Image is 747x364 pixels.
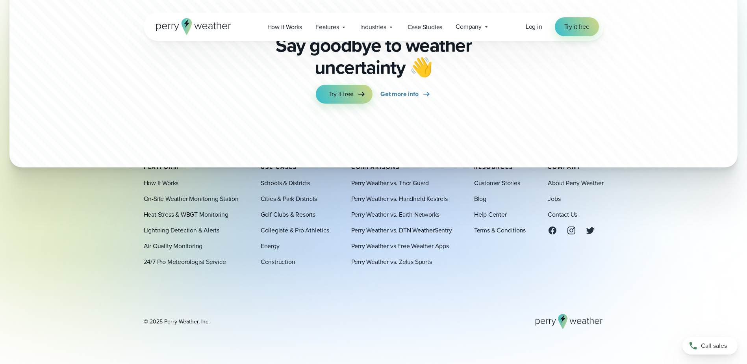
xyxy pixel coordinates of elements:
a: Heat Stress & WBGT Monitoring [144,210,228,219]
a: Energy [261,241,280,251]
a: Try it free [316,85,373,104]
a: Schools & Districts [261,178,310,188]
a: Golf Clubs & Resorts [261,210,315,219]
a: Perry Weather vs Free Weather Apps [351,241,449,251]
a: Perry Weather vs. Handheld Kestrels [351,194,448,203]
a: Help Center [474,210,507,219]
a: Blog [474,194,486,203]
a: Jobs [548,194,560,203]
span: Get more info [380,89,418,99]
a: How it Works [261,19,309,35]
a: Customer Stories [474,178,520,188]
a: Case Studies [401,19,449,35]
a: Perry Weather vs. Zelus Sports [351,257,432,266]
span: Industries [360,22,386,32]
a: Log in [526,22,542,32]
span: Features [315,22,339,32]
span: Log in [526,22,542,31]
a: Perry Weather vs. Earth Networks [351,210,440,219]
span: How it Works [267,22,302,32]
a: Terms & Conditions [474,225,526,235]
div: © 2025 Perry Weather, Inc. [144,318,209,325]
p: Say goodbye to weather uncertainty 👋 [273,34,475,78]
a: Contact Us [548,210,577,219]
span: Case Studies [408,22,443,32]
a: How It Works [144,178,179,188]
a: Call sales [682,337,738,355]
a: Try it free [555,17,599,36]
a: Collegiate & Pro Athletics [261,225,329,235]
a: Get more info [380,85,431,104]
a: Cities & Park Districts [261,194,317,203]
span: Try it free [328,89,354,99]
span: Try it free [564,22,589,32]
span: Company [456,22,482,32]
a: 24/7 Pro Meteorologist Service [144,257,226,266]
a: About Perry Weather [548,178,603,188]
a: Perry Weather vs. DTN WeatherSentry [351,225,452,235]
a: On-Site Weather Monitoring Station [144,194,239,203]
a: Perry Weather vs. Thor Guard [351,178,429,188]
a: Construction [261,257,295,266]
a: Lightning Detection & Alerts [144,225,219,235]
span: Call sales [701,341,727,351]
a: Air Quality Monitoring [144,241,203,251]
